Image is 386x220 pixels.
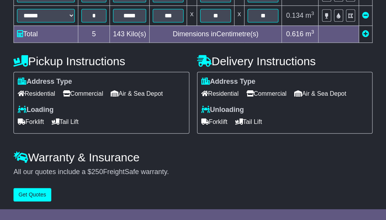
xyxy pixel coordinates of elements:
label: Unloading [201,106,244,114]
span: Commercial [246,88,287,100]
label: Address Type [18,78,72,86]
span: Commercial [63,88,103,100]
span: 143 [113,30,125,38]
span: Forklift [201,116,228,128]
span: Residential [18,88,55,100]
h4: Warranty & Insurance [13,151,373,164]
td: Total [13,25,78,42]
td: Kilo(s) [110,25,149,42]
h4: Delivery Instructions [197,55,373,68]
td: x [234,5,244,25]
span: Tail Lift [52,116,79,128]
td: x [187,5,197,25]
sup: 3 [311,10,314,16]
button: Get Quotes [13,188,51,201]
a: Remove this item [362,12,369,19]
span: 0.616 [286,30,303,38]
label: Loading [18,106,54,114]
span: Tail Lift [235,116,262,128]
span: Forklift [18,116,44,128]
span: 0.134 [286,12,303,19]
h4: Pickup Instructions [13,55,189,68]
td: 5 [78,25,110,42]
label: Address Type [201,78,256,86]
span: Air & Sea Depot [294,88,346,100]
td: Dimensions in Centimetre(s) [150,25,282,42]
span: Air & Sea Depot [111,88,163,100]
span: 250 [91,168,103,176]
span: Residential [201,88,239,100]
div: All our quotes include a $ FreightSafe warranty. [13,168,373,176]
a: Add new item [362,30,369,38]
sup: 3 [311,29,314,35]
span: m [305,30,314,38]
span: m [305,12,314,19]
